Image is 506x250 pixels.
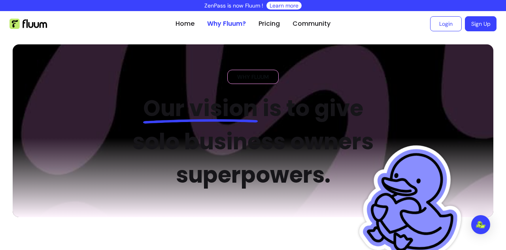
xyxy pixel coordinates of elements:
a: Home [176,19,194,29]
span: WHY FLUUM [234,73,272,81]
a: Pricing [259,19,280,29]
a: Community [293,19,330,29]
img: Fluum Logo [9,19,47,29]
a: Login [430,16,462,31]
a: Why Fluum? [207,19,246,29]
span: Our vision [143,93,258,124]
a: Sign Up [465,16,497,31]
a: Learn more [270,2,298,10]
div: Open Intercom Messenger [471,215,490,234]
p: ZenPass is now Fluum ! [204,2,263,10]
h2: is to give solo business owners superpowers. [119,92,387,192]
